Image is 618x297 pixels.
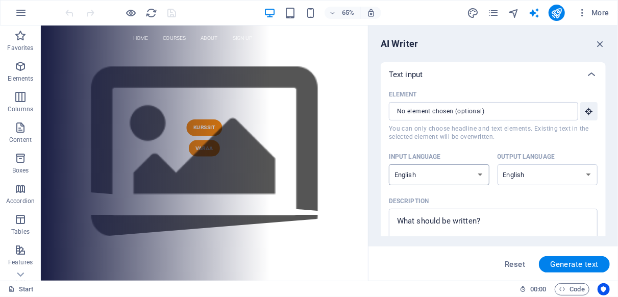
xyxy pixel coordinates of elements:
[598,283,610,295] button: Usercentrics
[7,44,33,52] p: Favorites
[520,283,547,295] h6: Session time
[6,197,35,205] p: Accordion
[389,125,598,141] span: You can only choose headline and text elements. Existing text in the selected element will be ove...
[508,7,520,19] i: Navigator
[487,7,499,19] i: Pages (Ctrl+Alt+S)
[381,62,606,87] div: Text input
[366,8,376,17] i: On resize automatically adjust zoom level to fit chosen device.
[550,260,599,268] span: Generate text
[577,8,609,18] span: More
[537,285,539,293] span: :
[325,7,361,19] button: 65%
[467,7,479,19] button: design
[559,283,585,295] span: Code
[467,7,479,19] i: Design (Ctrl+Alt+Y)
[498,164,598,185] select: Output language
[8,75,34,83] p: Elements
[573,5,613,21] button: More
[389,69,423,80] p: Text input
[146,7,158,19] i: Reload page
[389,102,571,120] input: ElementYou can only choose headline and text elements. Existing text in the selected element will...
[11,228,30,236] p: Tables
[551,7,562,19] i: Publish
[8,283,34,295] a: Click to cancel selection. Double-click to open Pages
[145,7,158,19] button: reload
[381,87,606,286] div: Text input
[394,214,592,247] textarea: Description
[580,102,598,120] button: ElementYou can only choose headline and text elements. Existing text in the selected element will...
[381,38,418,50] h6: AI Writer
[340,7,356,19] h6: 65%
[8,105,33,113] p: Columns
[508,7,520,19] button: navigator
[487,7,500,19] button: pages
[530,283,546,295] span: 00 00
[499,256,531,273] button: Reset
[8,258,33,266] p: Features
[389,90,417,98] p: Element
[389,153,441,161] p: Input language
[9,136,32,144] p: Content
[505,260,525,268] span: Reset
[498,153,555,161] p: Output language
[12,166,29,175] p: Boxes
[549,5,565,21] button: publish
[125,7,137,19] button: Click here to leave preview mode and continue editing
[389,164,489,185] select: Input language
[389,197,429,205] p: Description
[539,256,610,273] button: Generate text
[528,7,540,19] button: text_generator
[555,283,589,295] button: Code
[528,7,540,19] i: AI Writer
